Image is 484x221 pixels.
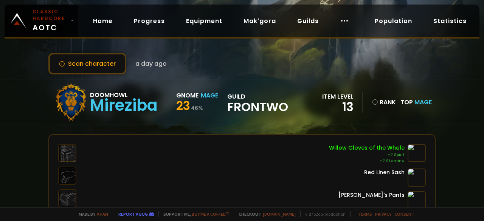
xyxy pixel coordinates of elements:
span: Frontwo [227,101,288,113]
a: a fan [97,211,108,217]
div: +2 Spirit [329,152,405,158]
a: Privacy [375,211,391,217]
div: +2 Stamina [329,158,405,164]
a: Home [87,13,119,29]
a: Terms [358,211,372,217]
span: 23 [176,97,190,114]
span: Checkout [234,211,296,217]
a: Consent [394,211,414,217]
span: v. d752d5 - production [300,211,346,217]
span: a day ago [135,59,167,68]
img: item-6541 [408,144,426,162]
img: item-983 [408,168,426,187]
div: Top [400,97,432,107]
span: AOTC [33,8,67,33]
a: Population [369,13,418,29]
div: Willow Gloves of the Whale [329,144,405,152]
span: Made by [74,211,108,217]
span: Mage [414,98,432,107]
div: 13 [322,101,354,113]
a: Progress [128,13,171,29]
div: Doomhowl [90,90,158,100]
div: Red Linen Sash [364,168,405,176]
a: Buy me a coffee [192,211,229,217]
div: Gnome [176,91,199,100]
div: Mage [201,91,218,100]
a: Classic HardcoreAOTC [5,5,78,37]
div: item level [322,92,354,101]
div: Mireziba [90,100,158,111]
a: [DOMAIN_NAME] [263,211,296,217]
img: item-2238 [408,191,426,209]
a: Report a bug [118,211,148,217]
div: guild [227,92,288,113]
button: Scan character [48,53,126,74]
a: Statistics [427,13,473,29]
a: Equipment [180,13,228,29]
a: Mak'gora [237,13,282,29]
span: Support me, [158,211,229,217]
a: Guilds [291,13,325,29]
div: rank [372,97,396,107]
div: [PERSON_NAME]'s Pants [338,191,405,199]
small: 46 % [191,104,203,112]
small: Classic Hardcore [33,8,67,22]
